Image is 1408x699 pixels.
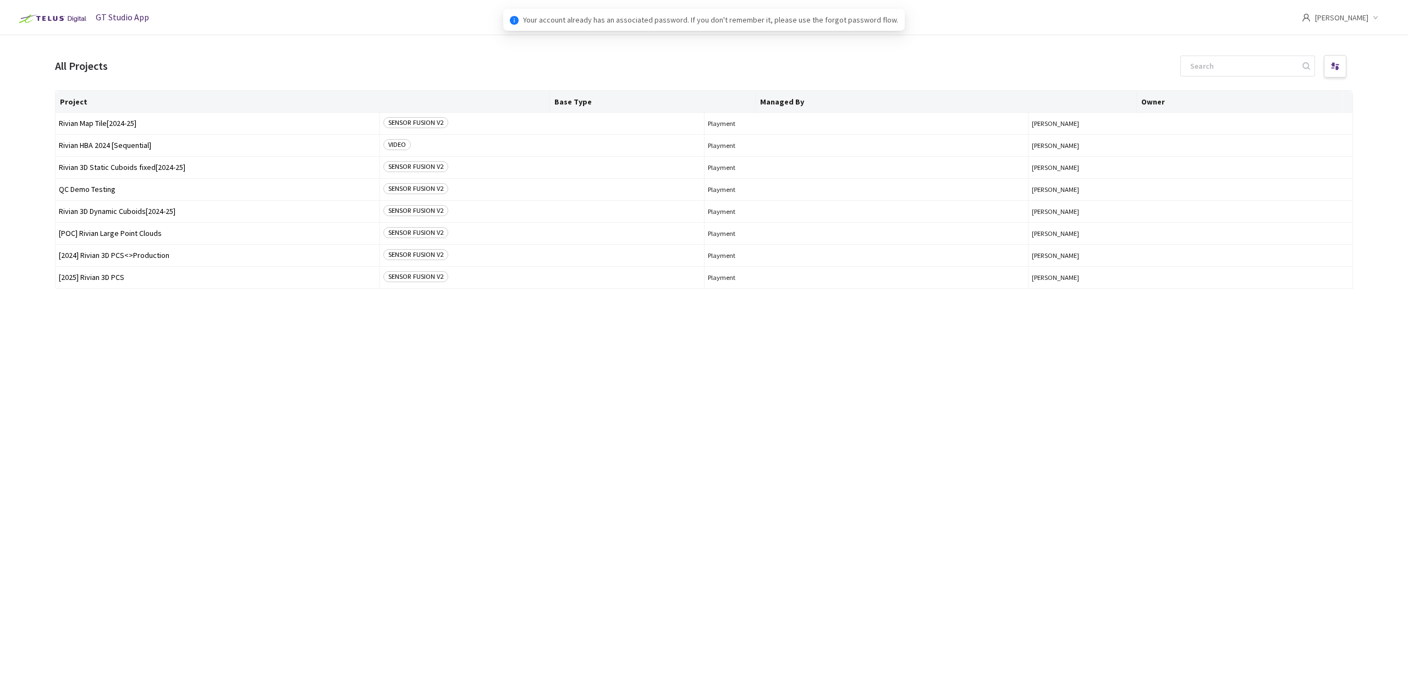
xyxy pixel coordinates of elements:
[13,10,90,27] img: Telus
[383,117,448,128] span: SENSOR FUSION V2
[708,163,1025,172] span: Playment
[708,251,1025,260] span: Playment
[59,229,376,238] span: [POC] Rivian Large Point Clouds
[1032,141,1349,150] button: [PERSON_NAME]
[59,119,376,128] span: Rivian Map Tile[2024-25]
[59,163,376,172] span: Rivian 3D Static Cuboids fixed[2024-25]
[550,91,756,113] th: Base Type
[96,12,149,23] span: GT Studio App
[1032,185,1349,194] button: [PERSON_NAME]
[523,14,898,26] span: Your account already has an associated password. If you don't remember it, please use the forgot ...
[383,161,448,172] span: SENSOR FUSION V2
[1302,13,1311,22] span: user
[383,271,448,282] span: SENSOR FUSION V2
[383,139,411,150] span: VIDEO
[1373,15,1378,20] span: down
[383,227,448,238] span: SENSOR FUSION V2
[56,91,550,113] th: Project
[510,16,519,25] span: info-circle
[1032,251,1349,260] button: [PERSON_NAME]
[1032,119,1349,128] button: [PERSON_NAME]
[708,273,1025,282] span: Playment
[756,91,1137,113] th: Managed By
[59,273,376,282] span: [2025] Rivian 3D PCS
[1032,273,1349,282] button: [PERSON_NAME]
[59,185,376,194] span: QC Demo Testing
[59,251,376,260] span: [2024] Rivian 3D PCS<>Production
[708,141,1025,150] span: Playment
[59,207,376,216] span: Rivian 3D Dynamic Cuboids[2024-25]
[708,229,1025,238] span: Playment
[383,183,448,194] span: SENSOR FUSION V2
[708,185,1025,194] span: Playment
[1032,207,1349,216] button: [PERSON_NAME]
[1032,229,1349,238] button: [PERSON_NAME]
[1184,56,1301,76] input: Search
[383,205,448,216] span: SENSOR FUSION V2
[1137,91,1343,113] th: Owner
[59,141,376,150] span: Rivian HBA 2024 [Sequential]
[708,207,1025,216] span: Playment
[1032,163,1349,172] button: [PERSON_NAME]
[55,57,108,74] div: All Projects
[708,119,1025,128] span: Playment
[383,249,448,260] span: SENSOR FUSION V2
